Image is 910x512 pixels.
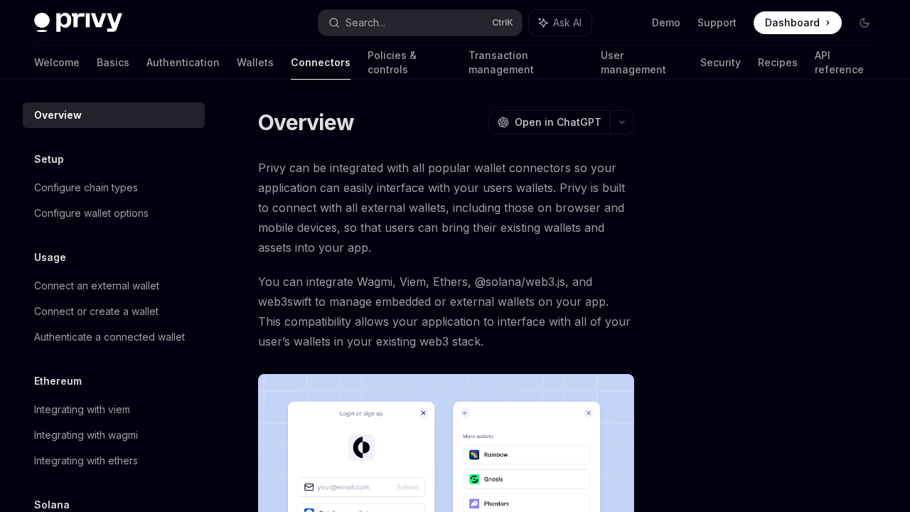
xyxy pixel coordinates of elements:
[34,46,80,80] a: Welcome
[34,151,64,168] h5: Setup
[469,46,584,80] a: Transaction management
[23,201,205,226] a: Configure wallet options
[146,46,220,80] a: Authentication
[492,17,513,28] span: Ctrl K
[601,46,683,80] a: User management
[34,427,138,444] div: Integrating with wagmi
[34,373,82,390] h5: Ethereum
[97,46,129,80] a: Basics
[853,11,876,34] button: Toggle dark mode
[697,16,737,30] a: Support
[23,273,205,299] a: Connect an external wallet
[754,11,842,34] a: Dashboard
[815,46,876,80] a: API reference
[258,158,634,257] span: Privy can be integrated with all popular wallet connectors so your application can easily interfa...
[34,249,66,266] h5: Usage
[553,16,582,30] span: Ask AI
[34,205,149,222] div: Configure wallet options
[700,46,741,80] a: Security
[291,46,350,80] a: Connectors
[23,397,205,422] a: Integrating with viem
[34,107,82,124] div: Overview
[488,110,610,134] button: Open in ChatGPT
[34,13,122,33] img: dark logo
[346,14,385,31] div: Search...
[34,401,130,418] div: Integrating with viem
[23,324,205,350] a: Authenticate a connected wallet
[34,329,185,346] div: Authenticate a connected wallet
[34,452,138,469] div: Integrating with ethers
[368,46,451,80] a: Policies & controls
[515,115,601,129] span: Open in ChatGPT
[765,16,820,30] span: Dashboard
[23,175,205,201] a: Configure chain types
[34,277,159,294] div: Connect an external wallet
[34,303,159,320] div: Connect or create a wallet
[23,448,205,474] a: Integrating with ethers
[318,10,522,36] button: Search...CtrlK
[258,110,354,135] h1: Overview
[23,422,205,448] a: Integrating with wagmi
[758,46,798,80] a: Recipes
[23,102,205,128] a: Overview
[529,10,591,36] button: Ask AI
[237,46,274,80] a: Wallets
[34,179,138,196] div: Configure chain types
[23,299,205,324] a: Connect or create a wallet
[258,272,634,351] span: You can integrate Wagmi, Viem, Ethers, @solana/web3.js, and web3swift to manage embedded or exter...
[652,16,680,30] a: Demo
